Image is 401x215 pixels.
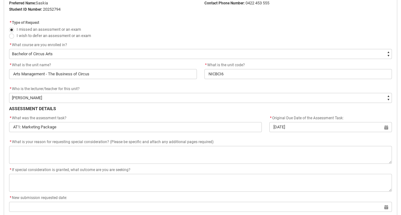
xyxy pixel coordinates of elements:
[205,63,207,67] abbr: required
[36,1,48,5] span: Saskia
[12,20,39,25] span: Type of Request
[10,196,11,200] abbr: required
[12,87,80,91] span: Who is the lecturer/teacher for this unit?
[270,116,272,120] abbr: required
[12,43,67,47] span: What course are you enrolled in?
[9,140,214,144] span: What is your reason for requesting special consideration? (Please be specific and attach any addi...
[10,140,11,144] abbr: required
[9,6,197,13] p: 20252794
[204,1,245,5] b: Contact Phone Number:
[204,63,245,67] span: What is the unit code?
[9,116,66,120] span: What was the assessment task?
[9,63,51,67] span: What is the unit name?
[245,1,269,5] span: 0422 453 555
[17,27,81,32] span: I missed an assessment or an exam
[10,43,11,47] abbr: required
[17,33,91,38] span: I wish to defer an assessment or an exam
[10,63,11,67] abbr: required
[9,1,36,5] strong: Preferred Name:
[10,87,11,91] abbr: required
[10,20,11,25] abbr: required
[9,196,67,200] span: New submission requested date:
[9,106,56,111] b: ASSESSMENT DETAILS
[10,168,11,172] abbr: required
[9,168,130,172] span: If special consideration is granted, what outcome are you are seeking?
[269,116,344,120] span: Original Due Date of the Assessment Task:
[9,7,42,12] strong: Student ID Number:
[10,116,11,120] abbr: required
